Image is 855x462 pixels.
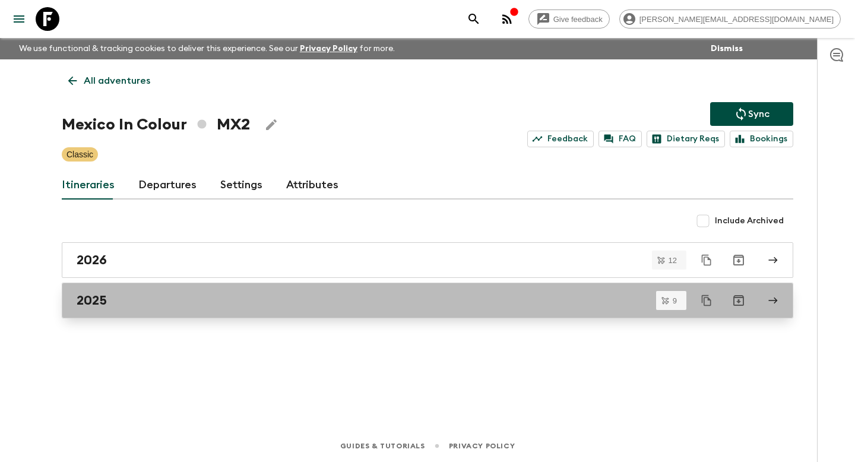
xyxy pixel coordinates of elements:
a: Bookings [730,131,793,147]
button: Duplicate [696,249,717,271]
a: 2025 [62,283,793,318]
h2: 2025 [77,293,107,308]
h2: 2026 [77,252,107,268]
a: 2026 [62,242,793,278]
span: 12 [661,257,684,264]
a: Settings [220,171,262,200]
a: Privacy Policy [300,45,357,53]
div: [PERSON_NAME][EMAIL_ADDRESS][DOMAIN_NAME] [619,10,841,29]
a: Feedback [527,131,594,147]
a: Privacy Policy [449,439,515,452]
p: We use functional & tracking cookies to deliver this experience. See our for more. [14,38,400,59]
span: Include Archived [715,215,784,227]
p: All adventures [84,74,150,88]
button: menu [7,7,31,31]
span: [PERSON_NAME][EMAIL_ADDRESS][DOMAIN_NAME] [633,15,840,24]
a: Give feedback [528,10,610,29]
p: Classic [66,148,93,160]
a: FAQ [598,131,642,147]
a: Attributes [286,171,338,200]
button: Edit Adventure Title [259,113,283,137]
button: Duplicate [696,290,717,311]
button: Dismiss [708,40,746,57]
a: Itineraries [62,171,115,200]
p: Sync [748,107,769,121]
h1: Mexico In Colour MX2 [62,113,250,137]
a: Guides & Tutorials [340,439,425,452]
a: Departures [138,171,197,200]
span: 9 [666,297,684,305]
a: All adventures [62,69,157,93]
button: Archive [727,289,750,312]
button: Sync adventure departures to the booking engine [710,102,793,126]
span: Give feedback [547,15,609,24]
a: Dietary Reqs [647,131,725,147]
button: Archive [727,248,750,272]
button: search adventures [462,7,486,31]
